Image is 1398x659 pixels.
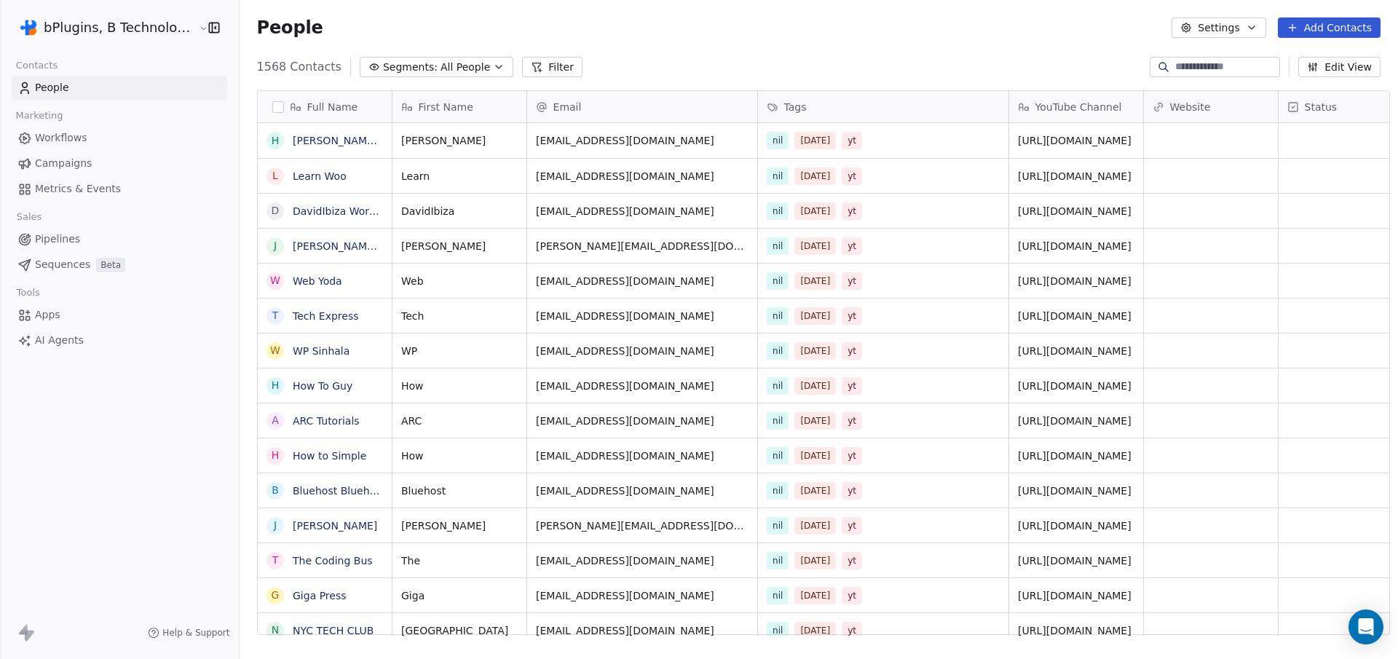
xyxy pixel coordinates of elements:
[9,55,64,76] span: Contacts
[767,377,789,395] span: nil
[271,588,279,603] div: G
[842,342,862,360] span: yt
[767,517,789,534] span: nil
[12,303,227,327] a: Apps
[293,590,347,601] a: Giga Press
[1018,344,1134,358] span: [URL][DOMAIN_NAME]
[273,238,276,253] div: J
[35,130,87,146] span: Workflows
[758,91,1008,122] div: Tags
[401,379,518,393] span: How
[794,377,836,395] span: [DATE]
[1018,204,1134,218] span: [URL][DOMAIN_NAME]
[767,342,789,360] span: nil
[44,18,195,37] span: bPlugins, B Technologies LLC
[1018,379,1134,393] span: [URL][DOMAIN_NAME]
[794,587,836,604] span: [DATE]
[536,274,749,288] span: [EMAIL_ADDRESS][DOMAIN_NAME]
[536,414,749,428] span: [EMAIL_ADDRESS][DOMAIN_NAME]
[272,168,278,184] div: L
[794,272,836,290] span: [DATE]
[401,484,518,498] span: Bluehost
[35,156,92,171] span: Campaigns
[1018,484,1134,498] span: [URL][DOMAIN_NAME]
[12,151,227,175] a: Campaigns
[401,239,518,253] span: [PERSON_NAME]
[842,272,862,290] span: yt
[794,412,836,430] span: [DATE]
[767,447,789,465] span: nil
[401,169,518,184] span: Learn
[35,232,80,247] span: Pipelines
[401,588,518,603] span: Giga
[383,60,438,75] span: Segments:
[784,100,807,114] span: Tags
[527,91,757,122] div: Email
[293,485,385,497] a: Bluehost Bluehost
[271,378,279,393] div: H
[12,126,227,150] a: Workflows
[1018,239,1134,253] span: [URL][DOMAIN_NAME]
[272,308,278,323] div: T
[9,105,69,127] span: Marketing
[293,205,403,217] a: DavidIbiza WordPress
[401,133,518,148] span: [PERSON_NAME]
[536,484,749,498] span: [EMAIL_ADDRESS][DOMAIN_NAME]
[293,240,502,252] a: [PERSON_NAME] [PERSON_NAME] Digital
[401,414,518,428] span: ARC
[536,588,749,603] span: [EMAIL_ADDRESS][DOMAIN_NAME]
[1018,518,1134,533] span: [URL][DOMAIN_NAME]
[10,282,46,304] span: Tools
[148,627,229,639] a: Help & Support
[536,518,749,533] span: [PERSON_NAME][EMAIL_ADDRESS][DOMAIN_NAME]
[12,227,227,251] a: Pipelines
[794,447,836,465] span: [DATE]
[258,123,392,636] div: grid
[536,623,749,638] span: [EMAIL_ADDRESS][DOMAIN_NAME]
[271,623,278,638] div: N
[419,100,473,114] span: First Name
[12,328,227,352] a: AI Agents
[270,273,280,288] div: W
[35,333,84,348] span: AI Agents
[270,343,280,358] div: W
[536,204,749,218] span: [EMAIL_ADDRESS][DOMAIN_NAME]
[794,552,836,569] span: [DATE]
[10,206,48,228] span: Sales
[35,257,90,272] span: Sequences
[842,587,862,604] span: yt
[794,202,836,220] span: [DATE]
[767,587,789,604] span: nil
[794,167,836,185] span: [DATE]
[35,181,121,197] span: Metrics & Events
[401,309,518,323] span: Tech
[536,239,749,253] span: [PERSON_NAME][EMAIL_ADDRESS][DOMAIN_NAME]
[842,552,862,569] span: yt
[257,17,323,39] span: People
[536,553,749,568] span: [EMAIL_ADDRESS][DOMAIN_NAME]
[842,167,862,185] span: yt
[536,309,749,323] span: [EMAIL_ADDRESS][DOMAIN_NAME]
[293,135,407,146] a: [PERSON_NAME] Chua
[293,415,360,427] a: ARC Tutorials
[271,203,279,218] div: D
[20,19,38,36] img: 4d237dd582c592203a1709821b9385ec515ed88537bc98dff7510fb7378bd483%20(2).png
[35,80,69,95] span: People
[293,275,342,287] a: Web Yoda
[1018,133,1134,148] span: [URL][DOMAIN_NAME]
[536,344,749,358] span: [EMAIL_ADDRESS][DOMAIN_NAME]
[794,517,836,534] span: [DATE]
[271,448,279,463] div: H
[842,377,862,395] span: yt
[401,518,518,533] span: [PERSON_NAME]
[272,483,279,498] div: B
[767,132,789,149] span: nil
[441,60,490,75] span: All People
[794,237,836,255] span: [DATE]
[273,518,276,533] div: J
[1018,588,1134,603] span: [URL][DOMAIN_NAME]
[794,482,836,500] span: [DATE]
[767,237,789,255] span: nil
[842,237,862,255] span: yt
[293,345,349,357] a: WP Sinhala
